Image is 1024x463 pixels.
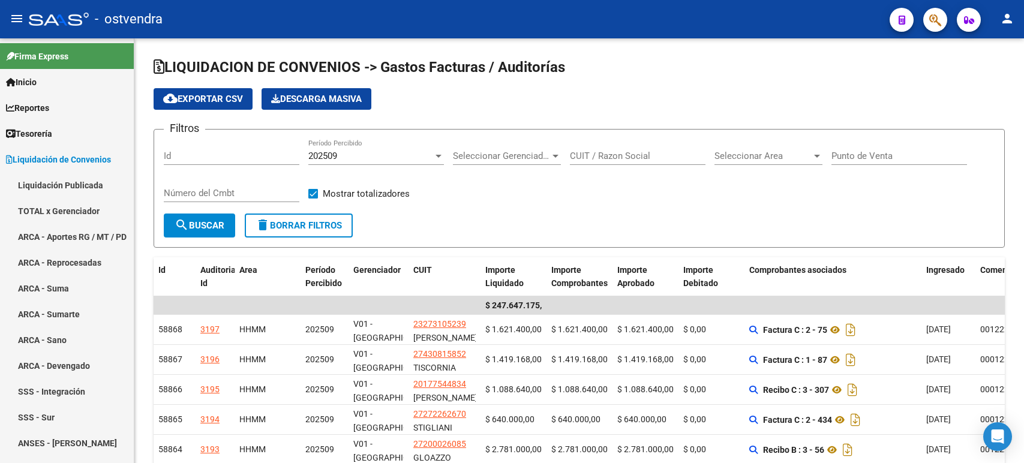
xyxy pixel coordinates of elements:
span: 202509 [305,324,334,334]
i: Descargar documento [843,320,858,339]
span: Seleccionar Gerenciador [453,151,550,161]
span: $ 1.621.400,00 [485,324,542,334]
span: $ 1.419.168,00 [551,354,608,364]
span: Comprobantes asociados [749,265,846,275]
span: $ 2.781.000,00 [551,444,608,454]
span: $ 0,00 [683,444,706,454]
span: 58866 [158,384,182,394]
span: Tesorería [6,127,52,140]
span: Ingresado [926,265,965,275]
span: V01 - [GEOGRAPHIC_DATA] [353,349,434,372]
span: Area [239,265,257,275]
span: 58868 [158,324,182,334]
span: V01 - [GEOGRAPHIC_DATA] [353,439,434,462]
span: $ 1.088.640,00 [551,384,608,394]
span: Firma Express [6,50,68,63]
datatable-header-cell: Importe Comprobantes [546,257,612,297]
span: $ 640.000,00 [485,414,534,424]
h3: Filtros [164,120,205,137]
button: Descarga Masiva [262,88,371,110]
span: $ 1.419.168,00 [485,354,542,364]
span: V01 - [GEOGRAPHIC_DATA] [353,319,434,342]
span: HHMM [239,444,266,454]
span: HHMM [239,384,266,394]
span: [DATE] [926,384,951,394]
span: 20177544834 [413,379,466,389]
datatable-header-cell: Período Percibido [301,257,349,297]
span: 27272262670 [413,409,466,419]
span: Seleccionar Area [714,151,812,161]
span: HHMM [239,354,266,364]
datatable-header-cell: Importe Debitado [678,257,744,297]
div: 3193 [200,443,220,456]
span: [DATE] [926,354,951,364]
span: 58864 [158,444,182,454]
span: 27200026085 [413,439,466,449]
mat-icon: menu [10,11,24,26]
span: HHMM [239,414,266,424]
span: [DATE] [926,324,951,334]
span: 00012223 [980,414,1019,424]
span: $ 0,00 [683,414,706,424]
span: 23273105239 [413,319,466,329]
span: $ 247.647.175,52 [485,300,551,310]
span: Importe Liquidado [485,265,524,288]
strong: Recibo B : 3 - 56 [763,445,824,455]
span: 58867 [158,354,182,364]
div: Open Intercom Messenger [983,422,1012,451]
span: Importe Comprobantes [551,265,608,288]
button: Buscar [164,214,235,237]
span: Importe Aprobado [617,265,654,288]
span: $ 640.000,00 [551,414,600,424]
span: V01 - [GEOGRAPHIC_DATA] [353,409,434,432]
span: 202509 [305,414,334,424]
span: STIGLIANI [PERSON_NAME] [413,423,478,446]
span: Reportes [6,101,49,115]
strong: Factura C : 2 - 434 [763,415,832,425]
div: 3196 [200,353,220,366]
mat-icon: cloud_download [163,91,178,106]
span: Id [158,265,166,275]
datatable-header-cell: Importe Aprobado [612,257,678,297]
span: Exportar CSV [163,94,243,104]
datatable-header-cell: Importe Liquidado [481,257,546,297]
span: Inicio [6,76,37,89]
span: CUIT [413,265,432,275]
mat-icon: delete [256,218,270,232]
span: $ 0,00 [683,384,706,394]
span: Liquidación de Convenios [6,153,111,166]
span: $ 0,00 [683,324,706,334]
span: TISCORNIA [PERSON_NAME] [413,363,478,386]
datatable-header-cell: CUIT [409,257,481,297]
span: $ 2.781.000,00 [485,444,542,454]
span: 58865 [158,414,182,424]
i: Descargar documento [840,440,855,459]
datatable-header-cell: Gerenciador [349,257,409,297]
span: Período Percibido [305,265,342,288]
span: Descarga Masiva [271,94,362,104]
span: 202509 [305,354,334,364]
i: Descargar documento [843,350,858,369]
app-download-masive: Descarga masiva de comprobantes (adjuntos) [262,88,371,110]
span: Buscar [175,220,224,231]
datatable-header-cell: Comprobantes asociados [744,257,921,297]
span: LIQUIDACION DE CONVENIOS -> Gastos Facturas / Auditorías [154,59,565,76]
span: 00012226 [980,354,1019,364]
span: Mostrar totalizadores [323,187,410,201]
span: V01 - [GEOGRAPHIC_DATA] [353,379,434,402]
span: $ 640.000,00 [617,414,666,424]
span: 202509 [305,384,334,394]
button: Borrar Filtros [245,214,353,237]
div: 3194 [200,413,220,426]
span: HHMM [239,324,266,334]
span: $ 1.419.168,00 [617,354,674,364]
span: Importe Debitado [683,265,718,288]
span: [DATE] [926,414,951,424]
span: $ 1.621.400,00 [617,324,674,334]
strong: Factura C : 1 - 87 [763,355,827,365]
span: $ 1.621.400,00 [551,324,608,334]
datatable-header-cell: Id [154,257,196,297]
mat-icon: person [1000,11,1014,26]
span: $ 1.088.640,00 [485,384,542,394]
span: $ 0,00 [683,354,706,364]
